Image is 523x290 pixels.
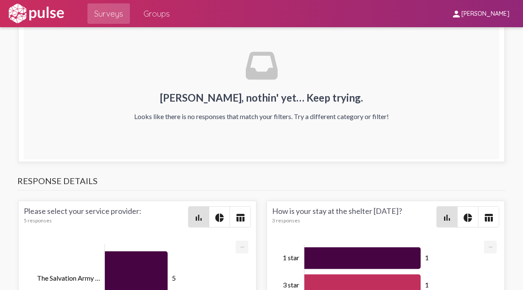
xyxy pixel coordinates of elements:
span: Surveys [94,6,123,21]
div: Looks like there is no responses that match your filters. Try a different category or filter! [134,112,389,120]
div: 5 responses [24,217,188,224]
mat-icon: bar_chart [194,213,204,223]
mat-icon: table_chart [484,213,494,223]
tspan: 1 [425,253,429,261]
a: Export [Press ENTER or use arrow keys to navigate] [484,241,497,249]
div: Please select your service provider: [24,206,188,227]
button: Table view [230,207,250,227]
button: Pie style chart [458,207,478,227]
img: white-logo.svg [7,3,65,24]
button: Pie style chart [209,207,230,227]
a: Export [Press ENTER or use arrow keys to navigate] [236,241,248,249]
mat-icon: bar_chart [442,213,452,223]
mat-icon: person [451,9,461,19]
a: Groups [137,3,177,24]
mat-icon: table_chart [235,213,245,223]
div: 3 responses [272,217,436,224]
mat-icon: pie_chart [214,213,225,223]
button: Bar chart [437,207,457,227]
button: Table view [478,207,499,227]
tspan: 1 [425,280,429,288]
tspan: 1 star [283,253,299,261]
img: svg+xml;base64,PHN2ZyB4bWxucz0iaHR0cDovL3d3dy53My5vcmcvMjAwMC9zdmciIHZpZXdCb3g9IjAgMCA1MTIgNTEyIj... [246,50,278,82]
tspan: 5 [172,273,176,281]
h2: [PERSON_NAME], nothin' yet… Keep trying. [134,91,389,104]
tspan: The Salvation Army … [37,273,100,281]
button: [PERSON_NAME] [444,6,516,21]
a: Surveys [87,3,130,24]
button: Bar chart [188,207,209,227]
h3: Response Details [17,176,506,190]
mat-icon: pie_chart [463,213,473,223]
span: [PERSON_NAME] [461,10,509,18]
div: How is your stay at the shelter [DATE]? [272,206,436,227]
span: Groups [143,6,170,21]
tspan: 3 star [283,280,299,288]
